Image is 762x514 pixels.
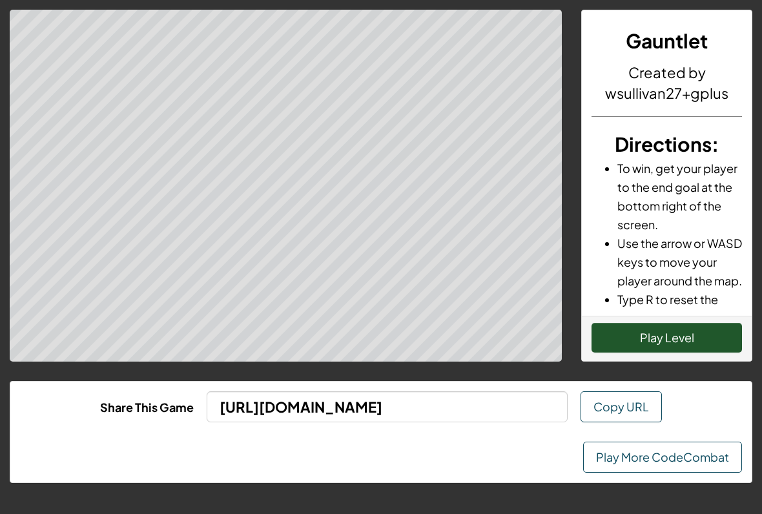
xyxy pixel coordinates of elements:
[592,62,742,103] h4: Created by wsullivan27+gplus
[615,132,712,156] span: Directions
[617,159,742,234] li: To win, get your player to the end goal at the bottom right of the screen.
[617,290,742,327] li: Type R to reset the game.
[100,400,194,415] b: Share This Game
[592,130,742,159] h3: :
[593,399,649,414] span: Copy URL
[583,442,742,473] a: Play More CodeCombat
[592,323,742,353] button: Play Level
[581,391,662,422] button: Copy URL
[617,234,742,290] li: Use the arrow or WASD keys to move your player around the map.
[592,26,742,56] h3: Gauntlet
